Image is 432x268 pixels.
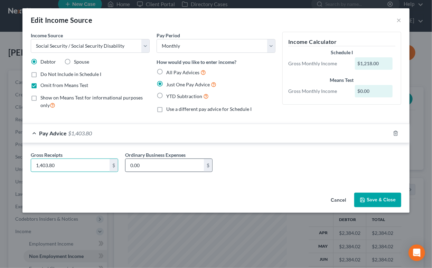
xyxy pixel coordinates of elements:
div: Gross Monthly Income [285,88,351,95]
div: Gross Monthly Income [285,60,351,67]
div: $ [110,159,118,172]
div: Schedule I [288,49,395,56]
div: $1,218.00 [355,57,393,70]
span: Debtor [40,59,56,65]
span: Income Source [31,32,63,38]
span: Omit from Means Test [40,82,88,88]
h5: Income Calculator [288,38,395,46]
button: × [396,16,401,24]
button: Cancel [325,193,351,207]
div: Open Intercom Messenger [408,245,425,261]
label: Pay Period [157,32,180,39]
span: Pay Advice [39,130,67,136]
span: Show on Means Test for informational purposes only [40,95,143,108]
input: 0.00 [31,159,110,172]
div: $ [204,159,212,172]
span: $1,403.80 [68,130,92,136]
span: YTD Subtraction [166,93,202,99]
span: Use a different pay advice for Schedule I [166,106,252,112]
div: Edit Income Source [31,15,92,25]
label: Ordinary Business Expenses [125,151,186,159]
button: Save & Close [354,193,401,207]
div: Means Test [288,77,395,84]
input: 0.00 [125,159,204,172]
label: How would you like to enter income? [157,58,236,66]
label: Gross Receipts [31,151,63,159]
div: $0.00 [355,85,393,97]
span: Do Not Include in Schedule I [40,71,101,77]
span: Just One Pay Advice [166,82,210,87]
span: All Pay Advices [166,69,199,75]
span: Spouse [74,59,89,65]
